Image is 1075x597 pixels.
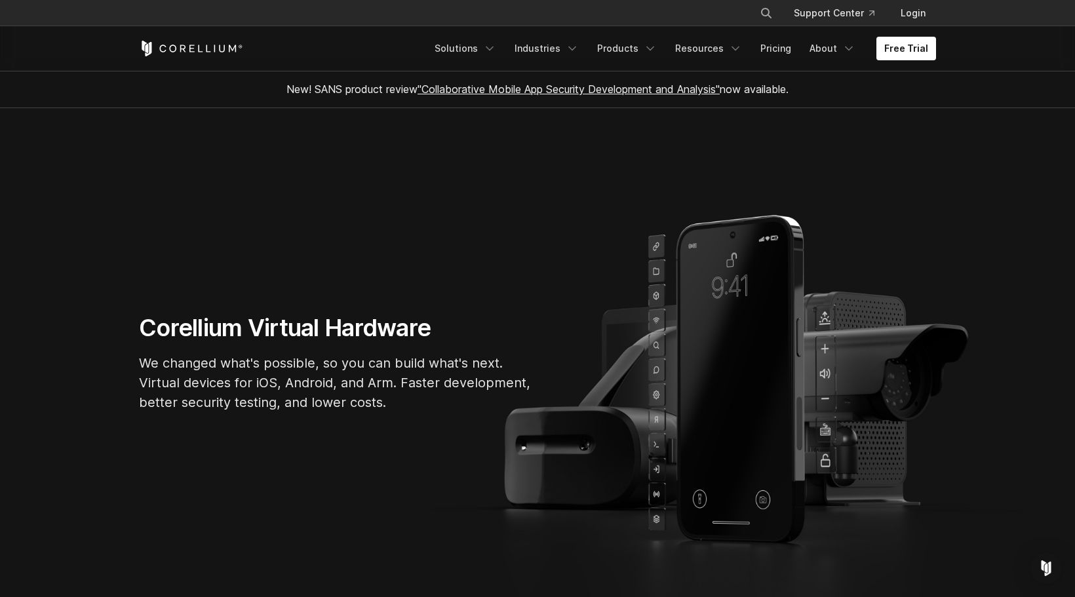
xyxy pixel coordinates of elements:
a: Solutions [427,37,504,60]
div: Navigation Menu [427,37,936,60]
span: New! SANS product review now available. [286,83,789,96]
div: Navigation Menu [744,1,936,25]
a: Resources [667,37,750,60]
a: Support Center [783,1,885,25]
button: Search [754,1,778,25]
a: Products [589,37,665,60]
div: Open Intercom Messenger [1030,552,1062,584]
p: We changed what's possible, so you can build what's next. Virtual devices for iOS, Android, and A... [139,353,532,412]
a: About [802,37,863,60]
h1: Corellium Virtual Hardware [139,313,532,343]
a: Corellium Home [139,41,243,56]
a: Login [890,1,936,25]
a: Industries [507,37,587,60]
a: Free Trial [876,37,936,60]
a: "Collaborative Mobile App Security Development and Analysis" [418,83,720,96]
a: Pricing [752,37,799,60]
